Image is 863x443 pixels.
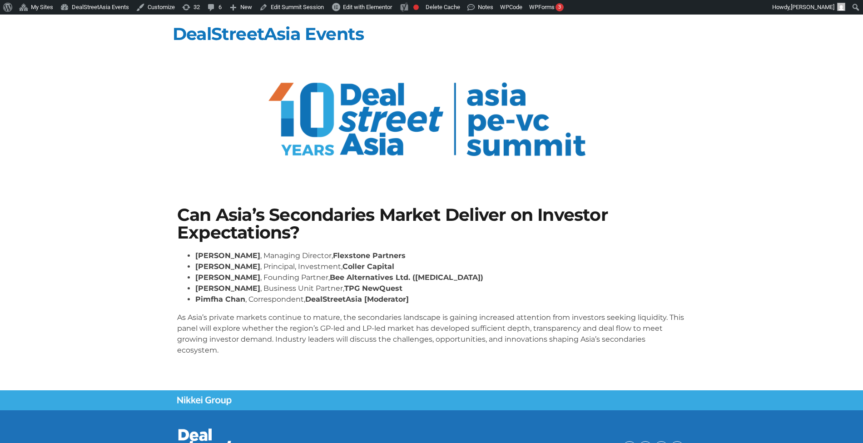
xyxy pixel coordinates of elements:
[333,251,406,260] strong: Flexstone Partners
[195,250,686,261] li: , Managing Director,
[413,5,419,10] div: Focus keyphrase not set
[195,283,686,294] li: , Business Unit Partner,
[305,295,409,304] strong: DealStreetAsia [Moderator]
[177,396,232,405] img: Nikkei Group
[195,273,260,282] strong: [PERSON_NAME]
[555,3,564,11] div: 3
[195,261,686,272] li: , Principal, Investment,
[195,284,260,293] strong: [PERSON_NAME]
[195,295,245,304] strong: Pimfha Chan
[330,273,483,282] strong: Bee Alternatives Ltd. ([MEDICAL_DATA])
[195,251,260,260] strong: [PERSON_NAME]
[177,312,686,356] p: As Asia’s private markets continue to mature, the secondaries landscape is gaining increased atte...
[344,284,402,293] strong: TPG NewQuest
[342,262,394,271] strong: Coller Capital
[173,23,364,45] a: DealStreetAsia Events
[195,262,260,271] strong: [PERSON_NAME]
[343,4,392,10] span: Edit with Elementor
[791,4,834,10] span: [PERSON_NAME]
[177,206,686,241] h1: Can Asia’s Secondaries Market Deliver on Investor Expectations?
[195,294,686,305] li: , Correspondent,
[195,272,686,283] li: , Founding Partner,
